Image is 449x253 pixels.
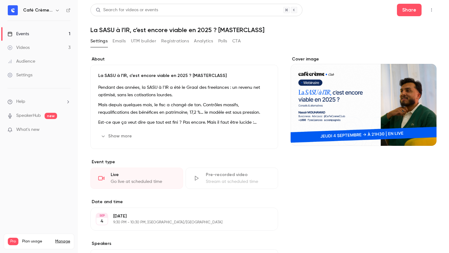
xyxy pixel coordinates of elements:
button: UTM builder [131,36,156,46]
div: Go live at scheduled time [111,179,175,185]
div: Pre-recorded videoStream at scheduled time [186,168,278,189]
p: 9:30 PM - 10:30 PM, [GEOGRAPHIC_DATA]/[GEOGRAPHIC_DATA] [113,220,245,225]
section: Cover image [291,56,437,146]
button: Settings [90,36,108,46]
h6: Café Crème Club [23,7,52,13]
span: new [45,113,57,119]
label: Cover image [291,56,437,62]
div: Search for videos or events [96,7,158,13]
h1: La SASU à l’IR, c’est encore viable en 2025 ? [MASTERCLASS] [90,26,437,34]
a: SpeakerHub [16,112,41,119]
div: Audience [7,58,35,64]
p: Event type [90,159,278,165]
button: CTA [232,36,241,46]
span: Pro [8,238,18,245]
li: help-dropdown-opener [7,98,70,105]
div: Pre-recorded video [206,172,270,178]
p: Pendant des années, la SASU à l’IR a été le Graal des freelances : un revenu net optimisé, sans l... [98,84,270,99]
p: La SASU à l’IR, c’est encore viable en 2025 ? [MASTERCLASS] [98,73,270,79]
span: Help [16,98,25,105]
div: Stream at scheduled time [206,179,270,185]
p: Mais depuis quelques mois, le fisc a changé de ton. Contrôles massifs, requalifications des bénéf... [98,101,270,116]
button: Polls [218,36,227,46]
p: Est-ce que ça veut dire que tout est fini ? Pas encore. Mais il faut être lucide : l’incertitude ... [98,119,270,126]
label: Speakers [90,241,278,247]
img: Café Crème Club [8,5,18,15]
button: Emails [113,36,126,46]
span: Plan usage [22,239,51,244]
button: Show more [98,131,136,141]
label: Date and time [90,199,278,205]
div: Settings [7,72,32,78]
div: Events [7,31,29,37]
div: Live [111,172,175,178]
button: Registrations [161,36,189,46]
p: [DATE] [113,213,245,219]
div: Videos [7,45,30,51]
label: About [90,56,278,62]
button: Share [397,4,422,16]
div: SEP [96,213,108,218]
p: 4 [100,218,104,224]
span: What's new [16,126,40,133]
div: LiveGo live at scheduled time [90,168,183,189]
a: Manage [55,239,70,244]
button: Analytics [194,36,213,46]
